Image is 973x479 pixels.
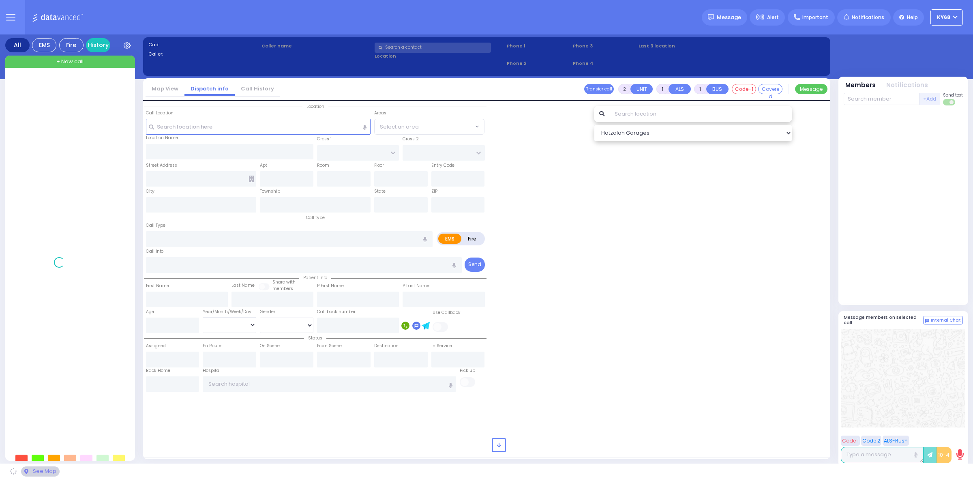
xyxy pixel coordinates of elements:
[669,84,691,94] button: ALS
[260,162,267,169] label: Apt
[261,43,372,49] label: Caller name
[375,53,504,60] label: Location
[5,38,30,52] div: All
[146,188,154,195] label: City
[56,58,84,66] span: + New call
[708,14,714,20] img: message.svg
[235,85,280,92] a: Call History
[861,436,881,446] button: Code 2
[148,51,259,58] label: Caller:
[431,188,437,195] label: ZIP
[923,316,963,325] button: Internal Chat
[886,81,928,90] button: Notifications
[231,282,255,289] label: Last Name
[146,222,165,229] label: Call Type
[375,43,491,53] input: Search a contact
[841,436,860,446] button: Code 1
[943,98,956,106] label: Turn off text
[380,123,419,131] span: Select an area
[203,343,221,349] label: En Route
[299,275,331,281] span: Patient info
[203,376,456,392] input: Search hospital
[146,119,371,134] input: Search location here
[465,258,485,272] button: Send
[260,343,280,349] label: On Scene
[403,136,419,142] label: Cross 2
[431,162,454,169] label: Entry Code
[272,279,296,285] small: Share with
[507,60,570,67] span: Phone 2
[706,84,729,94] button: BUS
[272,286,293,292] span: members
[146,343,166,349] label: Assigned
[925,319,929,323] img: comment-alt.png
[184,85,235,92] a: Dispatch info
[374,162,384,169] label: Floor
[148,41,259,48] label: Cad:
[717,13,741,21] span: Message
[732,84,756,94] button: Code-1
[609,106,792,122] input: Search location
[203,367,221,374] label: Hospital
[931,318,961,323] span: Internal Chat
[461,234,484,244] label: Fire
[431,343,452,349] label: In Service
[374,188,386,195] label: State
[249,176,254,182] span: Other building occupants
[86,38,110,52] a: History
[146,135,178,141] label: Location Name
[438,234,462,244] label: EMS
[317,283,344,289] label: P First Name
[302,103,328,110] span: Location
[844,93,919,105] input: Search member
[767,14,779,21] span: Alert
[146,367,170,374] label: Back Home
[802,14,828,21] span: Important
[32,38,56,52] div: EMS
[203,309,256,315] div: Year/Month/Week/Day
[907,14,918,21] span: Help
[758,84,782,94] button: Covered
[317,136,332,142] label: Cross 1
[403,283,429,289] label: P Last Name
[302,215,329,221] span: Call type
[146,110,174,116] label: Call Location
[21,466,59,477] div: See map
[460,367,475,374] label: Pick up
[374,110,386,116] label: Areas
[844,315,923,325] h5: Message members on selected call
[930,9,963,26] button: ky68
[260,309,275,315] label: Gender
[260,188,280,195] label: Township
[795,84,827,94] button: Message
[304,335,326,341] span: Status
[845,81,876,90] button: Members
[639,43,731,49] label: Last 3 location
[374,343,399,349] label: Destination
[146,283,169,289] label: First Name
[317,162,329,169] label: Room
[146,248,163,255] label: Call Info
[573,43,636,49] span: Phone 3
[146,309,154,315] label: Age
[937,14,950,21] span: ky68
[59,38,84,52] div: Fire
[317,343,342,349] label: From Scene
[433,309,461,316] label: Use Callback
[883,436,909,446] button: ALS-Rush
[943,92,963,98] span: Send text
[146,85,184,92] a: Map View
[573,60,636,67] span: Phone 4
[32,12,86,22] img: Logo
[852,14,884,21] span: Notifications
[630,84,653,94] button: UNIT
[317,309,356,315] label: Call back number
[507,43,570,49] span: Phone 1
[584,84,614,94] button: Transfer call
[146,162,177,169] label: Street Address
